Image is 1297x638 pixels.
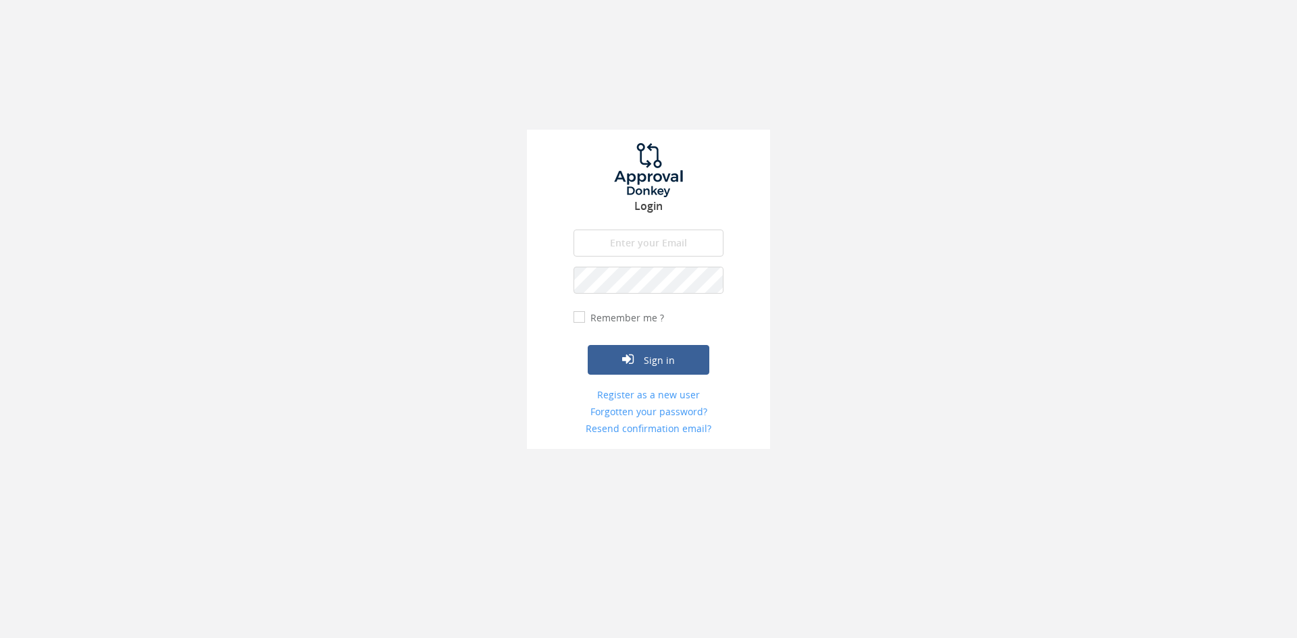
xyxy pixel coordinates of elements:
[588,345,709,375] button: Sign in
[598,143,699,197] img: logo.png
[574,388,723,402] a: Register as a new user
[574,230,723,257] input: Enter your Email
[574,405,723,419] a: Forgotten your password?
[527,201,770,213] h3: Login
[587,311,664,325] label: Remember me ?
[574,422,723,435] a: Resend confirmation email?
